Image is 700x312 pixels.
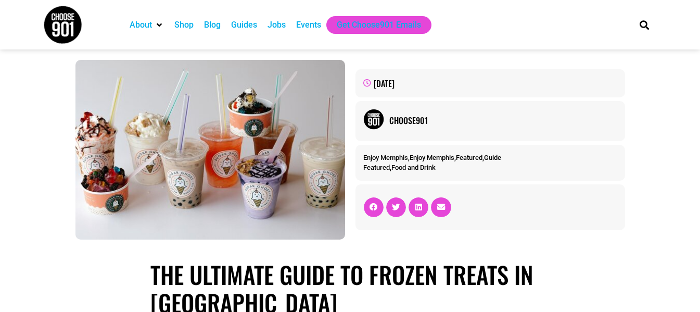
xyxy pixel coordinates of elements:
time: [DATE] [374,77,394,90]
a: Events [296,19,321,31]
a: Featured [456,154,482,161]
a: Food and Drink [391,164,436,171]
a: Shop [174,19,194,31]
a: Enjoy Memphis [410,154,454,161]
a: Blog [204,19,221,31]
div: Search [635,16,653,33]
img: Memphis Ice Cream Shop: Ice Cream and Bob tea from Sugar Ghost [75,60,345,240]
nav: Main nav [124,16,622,34]
a: Jobs [268,19,286,31]
div: About [124,16,169,34]
div: Share on email [431,197,451,217]
div: Share on facebook [364,197,384,217]
a: About [130,19,152,31]
span: , , , [363,154,501,161]
a: Get Choose901 Emails [337,19,421,31]
a: Guides [231,19,257,31]
div: Share on twitter [386,197,406,217]
img: Picture of Choose901 [363,109,384,130]
a: Guide [484,154,501,161]
a: Featured [363,164,390,171]
span: , [363,164,436,171]
div: Share on linkedin [409,197,428,217]
a: Enjoy Memphis [363,154,408,161]
a: Choose901 [389,114,617,127]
